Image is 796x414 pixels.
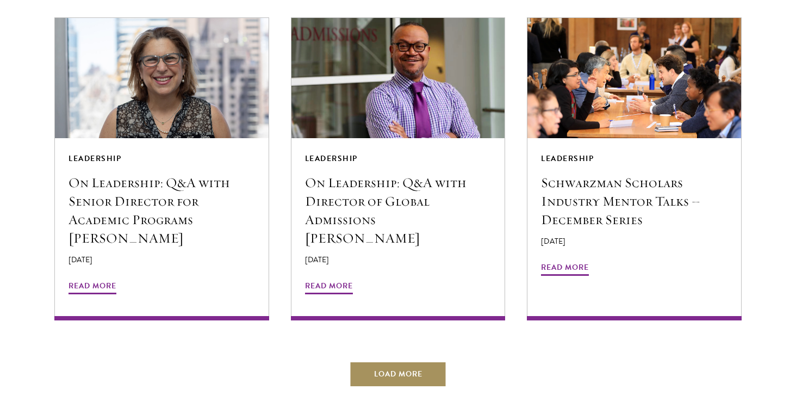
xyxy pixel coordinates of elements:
[541,174,727,229] h5: Schwarzman Scholars Industry Mentor Talks – December Series
[541,152,727,165] div: Leadership
[69,279,116,296] span: Read More
[350,361,447,387] button: Load More
[541,261,589,277] span: Read More
[541,236,727,247] p: [DATE]
[291,18,505,320] a: Leadership On Leadership: Q&A with Director of Global Admissions [PERSON_NAME] [DATE] Read More
[305,152,492,165] div: Leadership
[69,152,255,165] div: Leadership
[305,254,492,265] p: [DATE]
[69,254,255,265] p: [DATE]
[69,174,255,248] h5: On Leadership: Q&A with Senior Director for Academic Programs [PERSON_NAME]
[305,174,492,248] h5: On Leadership: Q&A with Director of Global Admissions [PERSON_NAME]
[527,18,741,320] a: Leadership Schwarzman Scholars Industry Mentor Talks – December Series [DATE] Read More
[305,279,353,296] span: Read More
[55,18,269,320] a: Leadership On Leadership: Q&A with Senior Director for Academic Programs [PERSON_NAME] [DATE] Rea...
